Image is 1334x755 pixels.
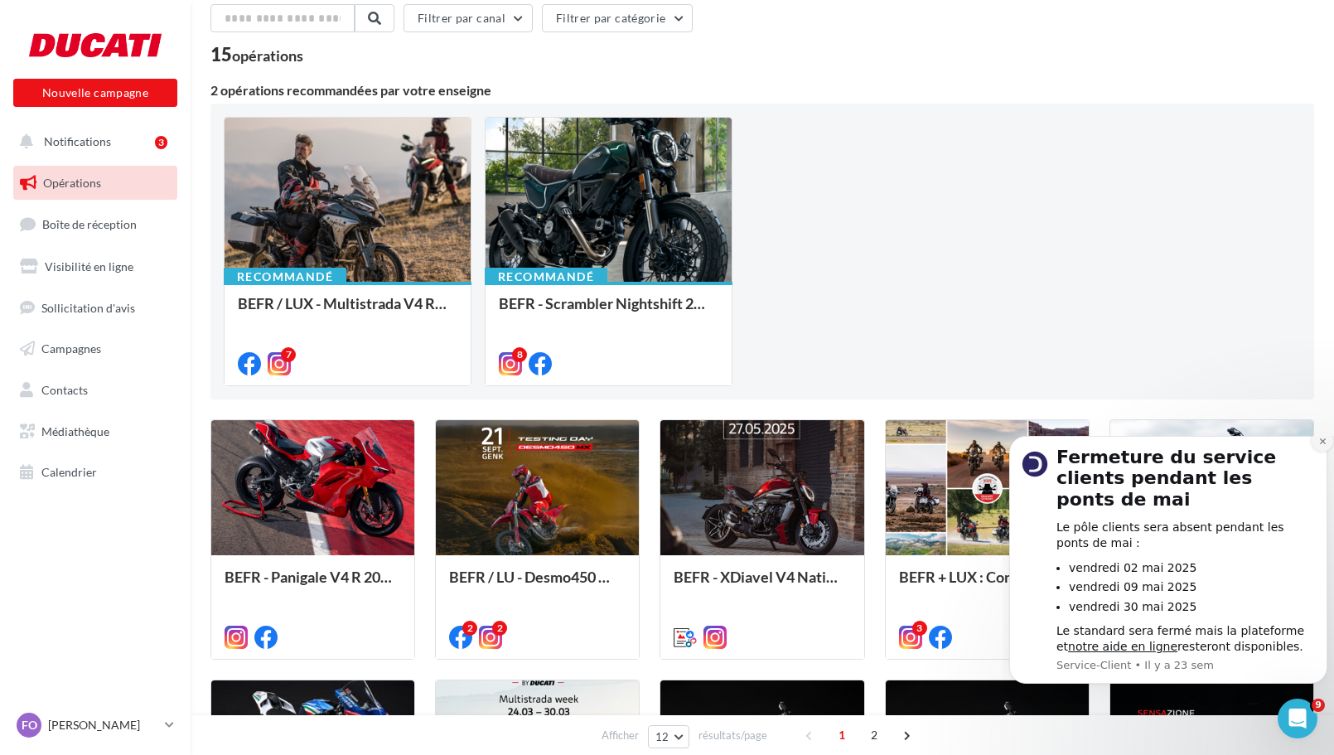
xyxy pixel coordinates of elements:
[698,728,767,743] span: résultats/page
[10,373,181,408] a: Contacts
[212,559,252,570] span: Tâches
[829,722,855,748] span: 1
[499,295,718,328] div: BEFR - Scrambler Nightshift 2026 Launch
[674,569,850,602] div: BEFR - XDiavel V4 National Launch
[1312,699,1325,712] span: 9
[34,237,278,254] div: Poser une question
[34,470,268,505] div: Ne manquez rien d'important grâce à l'onglet "Notifications" 🔔
[33,118,298,146] p: Bonjour François👋
[542,4,693,32] button: Filtrer par catégorie
[10,332,181,366] a: Campagnes
[10,166,181,201] a: Opérations
[42,217,137,231] span: Boîte de réception
[135,559,218,570] span: Conversations
[33,31,148,58] img: logo
[66,517,133,583] button: Actualités
[492,621,507,636] div: 2
[48,717,158,733] p: [PERSON_NAME]
[22,717,37,733] span: Fo
[10,291,181,326] a: Sollicitation d'avis
[41,465,97,479] span: Calendrier
[912,621,927,636] div: 3
[199,517,265,583] button: Tâches
[34,254,278,289] div: Notre bot et notre équipe peuvent vous aider
[655,730,669,743] span: 12
[861,722,887,748] span: 2
[1278,699,1317,738] iframe: Intercom live chat
[13,79,177,107] button: Nouvelle campagne
[34,508,268,543] div: "Nouvelle Opération disponible", "Connexion Facebook révoquée", "Campagne à valider" etc.
[899,569,1075,602] div: BEFR + LUX : Concours Multistrada V4 Voyagers 2025
[10,455,181,490] a: Calendrier
[210,46,303,64] div: 15
[286,559,312,570] span: Aide
[17,223,315,303] div: Poser une questionNotre bot et notre équipe peuvent vous aider
[224,268,346,286] div: Recommandé
[45,259,133,273] span: Visibilité en ligne
[41,300,135,314] span: Sollicitation d'avis
[44,134,111,148] span: Notifications
[285,27,315,56] div: Fermer
[133,517,199,583] button: Conversations
[13,709,177,741] a: Fo [PERSON_NAME]
[17,312,315,557] div: NouveautéNe manquez rien d'important grâce à l'onglet "Notifications" 🔔"Nouvelle Opération dispon...
[449,569,626,602] div: BEFR / LU - Desmo450 MX Testing Day
[1003,436,1334,747] iframe: Intercom notifications message
[155,136,167,149] div: 3
[41,341,101,356] span: Campagnes
[10,559,57,570] span: Accueil
[225,569,401,602] div: BEFR - Panigale V4 R 2026 Launch
[41,424,109,438] span: Médiathèque
[10,414,181,449] a: Médiathèque
[485,268,607,286] div: Recommandé
[10,206,181,242] a: Boîte de réception
[232,48,303,63] div: opérations
[43,176,101,190] span: Opérations
[238,295,457,328] div: BEFR / LUX - Multistrada V4 Rally MY26
[70,559,128,570] span: Actualités
[41,383,88,397] span: Contacts
[648,725,690,748] button: 12
[33,146,298,202] p: Comment pouvons-nous vous aider ?
[512,347,527,362] div: 8
[281,347,296,362] div: 7
[602,728,639,743] span: Afficher
[210,84,1314,97] div: 2 opérations recommandées par votre enseigne
[462,621,477,636] div: 2
[34,442,107,460] div: Nouveauté
[404,4,533,32] button: Filtrer par canal
[10,249,181,284] a: Visibilité en ligne
[265,517,331,583] button: Aide
[10,124,174,159] button: Notifications 3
